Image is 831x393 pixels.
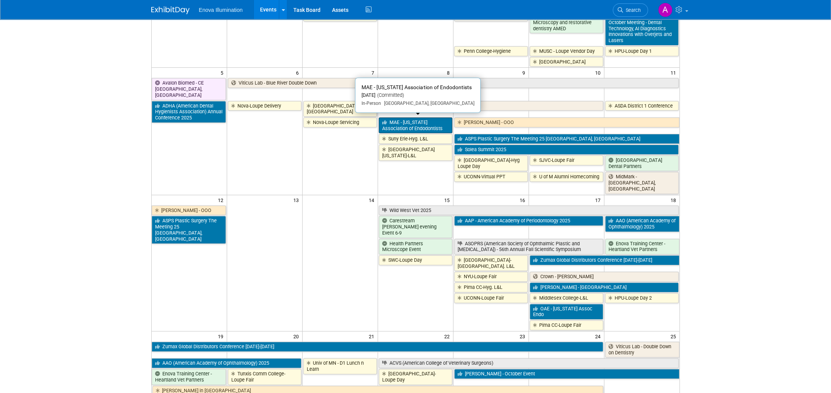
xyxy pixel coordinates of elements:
[594,195,604,205] span: 17
[605,11,679,46] a: Harbor Dental Society - October Meeting - Dental Technology, AI Diagnostics Innovations with Over...
[199,7,242,13] span: Enova Illumination
[228,101,301,111] a: Nova-Loupe Delivery
[530,255,679,265] a: Zumax Global Distributors Conference [DATE]-[DATE]
[605,342,679,357] a: Viticus Lab - Double Down on Dentistry
[530,57,603,67] a: [GEOGRAPHIC_DATA]
[379,255,452,265] a: SWC-Loupe Day
[152,78,226,100] a: Avalon Biomed - CE [GEOGRAPHIC_DATA], [GEOGRAPHIC_DATA]
[623,7,641,13] span: Search
[379,117,452,133] a: MAE - [US_STATE] Association of Endodontists
[530,282,679,292] a: [PERSON_NAME] - [GEOGRAPHIC_DATA]
[605,293,679,303] a: HPU-Loupe Day 2
[454,293,528,303] a: UCONN-Loupe Fair
[454,255,528,271] a: [GEOGRAPHIC_DATA]-[GEOGRAPHIC_DATA]. L&L
[152,342,603,352] a: Zumax Global Distributors Conference [DATE]-[DATE]
[152,205,226,215] a: [PERSON_NAME] - OOO
[530,172,603,182] a: U of M Alumni Homecoming
[605,239,679,254] a: Enova Training Center - Heartland Vet Partners
[303,358,377,374] a: Univ of MN - D1 Lunch n Learn
[379,239,452,254] a: Health Partners Microscope Event
[295,68,302,77] span: 6
[605,46,679,56] a: HPU-Loupe Day 1
[443,331,453,341] span: 22
[379,101,603,111] a: Four Legged Tooth Fairy
[594,331,604,341] span: 24
[217,331,227,341] span: 19
[151,7,190,14] img: ExhibitDay
[658,3,672,17] img: Abby Nelson
[379,134,452,144] a: Suny Erie-Hyg. L&L
[220,68,227,77] span: 5
[530,293,603,303] a: Middlesex College-L&L
[152,358,301,368] a: AAO (American Academy of Ophthalmology) 2025
[379,78,679,88] a: American Society for Dental Aesthetics
[379,216,452,238] a: Carestream [PERSON_NAME] evening Event 6-9
[605,172,679,194] a: MidMark - [GEOGRAPHIC_DATA], [GEOGRAPHIC_DATA]
[293,331,302,341] span: 20
[454,282,528,292] a: Pima CC-Hyg. L&L
[152,369,226,385] a: Enova Training Center - Heartland Vet Partners
[379,145,452,160] a: [GEOGRAPHIC_DATA][US_STATE]-L&L
[443,195,453,205] span: 15
[522,68,528,77] span: 9
[530,320,603,330] a: Pima CC-Loupe Fair
[217,195,227,205] span: 12
[454,272,528,282] a: NYU-Loupe Fair
[519,195,528,205] span: 16
[293,195,302,205] span: 13
[375,92,404,98] span: (Committed)
[379,205,679,215] a: Wild West Vet 2025
[454,145,679,155] a: Solea Summit 2025
[362,92,474,99] div: [DATE]
[454,117,679,127] a: [PERSON_NAME] - OOO
[454,216,603,226] a: AAP - American Academy of Periodontology 2025
[368,331,378,341] span: 21
[454,239,603,254] a: ASOPRS (American Society of Ophthalmic Plastic and [MEDICAL_DATA]) - 56th Annual Fall Scientific ...
[670,331,679,341] span: 25
[530,304,603,320] a: OAE - [US_STATE] Assoc Endo
[613,3,648,17] a: Search
[379,369,452,385] a: [GEOGRAPHIC_DATA]-Loupe Day
[368,195,378,205] span: 14
[303,101,377,117] a: [GEOGRAPHIC_DATA]-[GEOGRAPHIC_DATA]
[454,155,528,171] a: [GEOGRAPHIC_DATA]-Hyg Loupe Day
[446,68,453,77] span: 8
[454,369,679,379] a: [PERSON_NAME] - October Event
[152,101,226,123] a: ADHA (American Dental Hygienists Association) Annual Conference 2025
[303,117,377,127] a: Nova-Loupe Servicing
[362,84,471,90] span: MAE - [US_STATE] Association of Endodontists
[454,172,528,182] a: UCONN-Virtual PPT
[362,101,381,106] span: In-Person
[228,369,301,385] a: Tunxis Comm College-Loupe Fair
[454,46,528,56] a: Penn College-Hygiene
[530,11,603,33] a: Enova Training Center Microscopy and restorative dentistry AMED
[519,331,528,341] span: 23
[605,101,679,111] a: ASDA District 1 Conference
[381,101,474,106] span: [GEOGRAPHIC_DATA], [GEOGRAPHIC_DATA]
[605,216,679,232] a: AAO (American Academy of Ophthalmology) 2025
[371,68,378,77] span: 7
[152,216,226,244] a: ASPS Plastic Surgery The Meeting 25 [GEOGRAPHIC_DATA], [GEOGRAPHIC_DATA]
[594,68,604,77] span: 10
[530,272,679,282] a: Crown - [PERSON_NAME]
[530,46,603,56] a: MUSC - Loupe Vendor Day
[605,155,679,171] a: [GEOGRAPHIC_DATA] Dental Partners
[670,195,679,205] span: 18
[670,68,679,77] span: 11
[228,78,377,88] a: Viticus Lab - Blue River Double Down
[530,155,603,165] a: SJVC-Loupe Fair
[379,358,679,368] a: ACVS (American College of Veterinary Surgeons)
[454,134,679,144] a: ASPS Plastic Surgery The Meeting 25 [GEOGRAPHIC_DATA], [GEOGRAPHIC_DATA]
